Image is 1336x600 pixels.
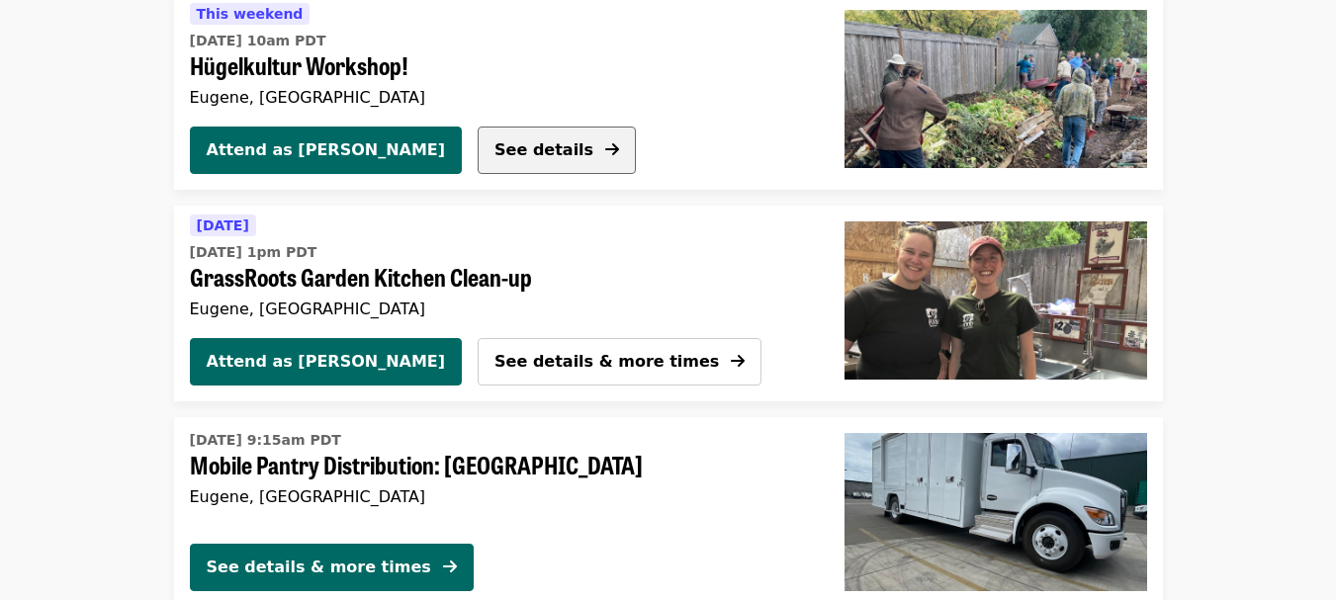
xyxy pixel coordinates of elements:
time: [DATE] 1pm PDT [190,242,317,263]
span: [DATE] [197,217,249,233]
div: Eugene, [GEOGRAPHIC_DATA] [190,88,797,107]
button: See details & more times [478,338,761,386]
i: arrow-right icon [443,557,457,576]
div: See details & more times [207,556,431,579]
span: Attend as [PERSON_NAME] [207,350,446,374]
img: Mobile Pantry Distribution: Bethel School District organized by FOOD For Lane County [845,433,1147,591]
a: See details for "Hügelkultur Workshop!" [190,2,797,111]
div: Eugene, [GEOGRAPHIC_DATA] [190,487,813,506]
button: Attend as [PERSON_NAME] [190,127,463,174]
time: [DATE] 9:15am PDT [190,430,341,451]
span: Mobile Pantry Distribution: [GEOGRAPHIC_DATA] [190,451,813,479]
img: GrassRoots Garden Kitchen Clean-up organized by FOOD For Lane County [845,221,1147,380]
i: arrow-right icon [731,352,745,371]
a: See details for "GrassRoots Garden Kitchen Clean-up" [190,214,797,322]
span: GrassRoots Garden Kitchen Clean-up [190,263,797,292]
span: See details [494,140,593,159]
span: Hügelkultur Workshop! [190,51,797,80]
button: See details [478,127,636,174]
a: GrassRoots Garden Kitchen Clean-up [829,206,1163,401]
button: Attend as [PERSON_NAME] [190,338,463,386]
time: [DATE] 10am PDT [190,31,326,51]
span: See details & more times [494,352,719,371]
i: arrow-right icon [605,140,619,159]
span: This weekend [197,6,304,22]
div: Eugene, [GEOGRAPHIC_DATA] [190,300,797,318]
span: Attend as [PERSON_NAME] [207,138,446,162]
button: See details & more times [190,544,474,591]
img: Hügelkultur Workshop! organized by FOOD For Lane County [845,10,1147,168]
